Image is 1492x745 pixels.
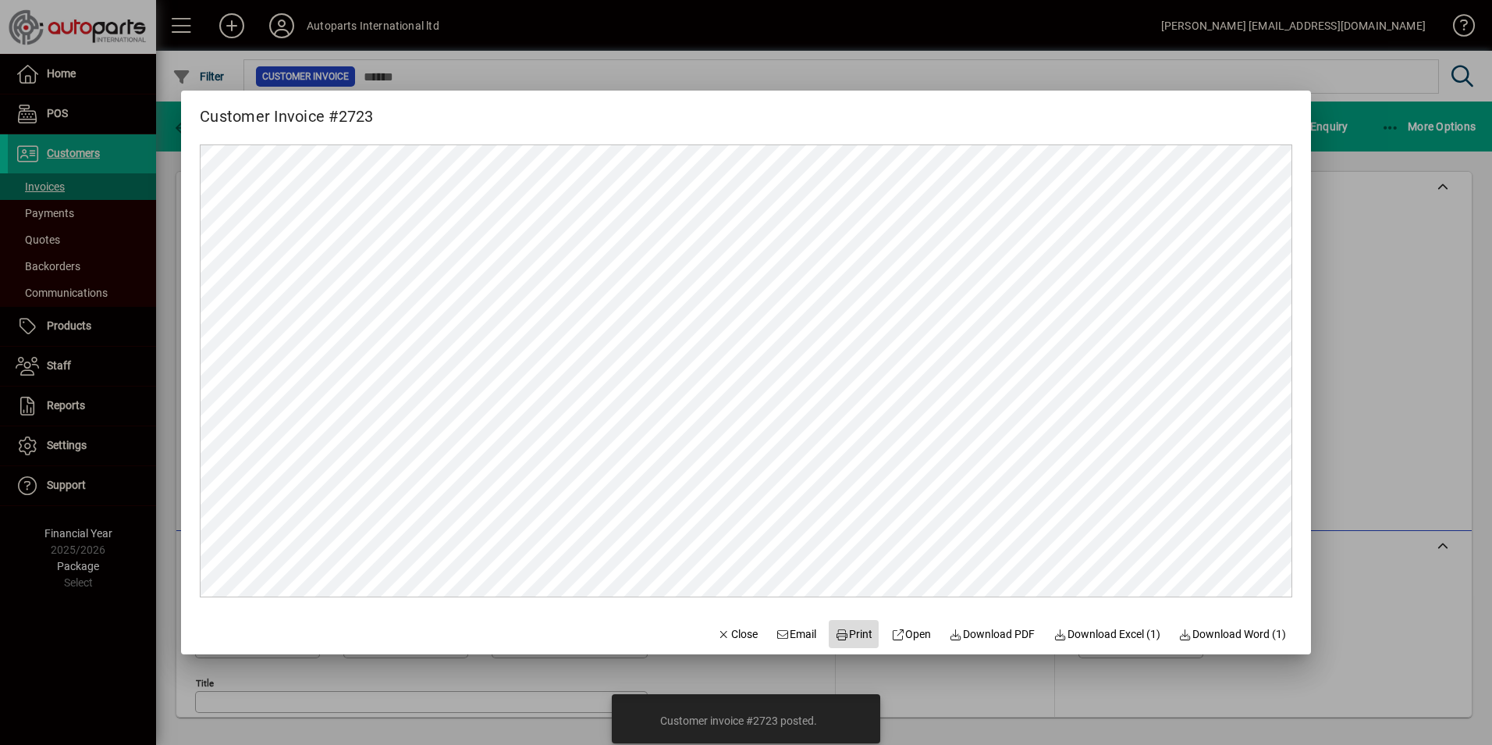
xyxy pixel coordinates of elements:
button: Email [770,620,823,648]
button: Close [711,620,764,648]
span: Print [835,626,872,643]
span: Download Word (1) [1179,626,1287,643]
span: Close [717,626,758,643]
button: Print [829,620,879,648]
button: Download Excel (1) [1047,620,1167,648]
a: Download PDF [943,620,1042,648]
span: Download Excel (1) [1053,626,1160,643]
span: Email [776,626,817,643]
span: Download PDF [950,626,1036,643]
button: Download Word (1) [1173,620,1293,648]
a: Open [885,620,937,648]
span: Open [891,626,931,643]
h2: Customer Invoice #2723 [181,91,393,129]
